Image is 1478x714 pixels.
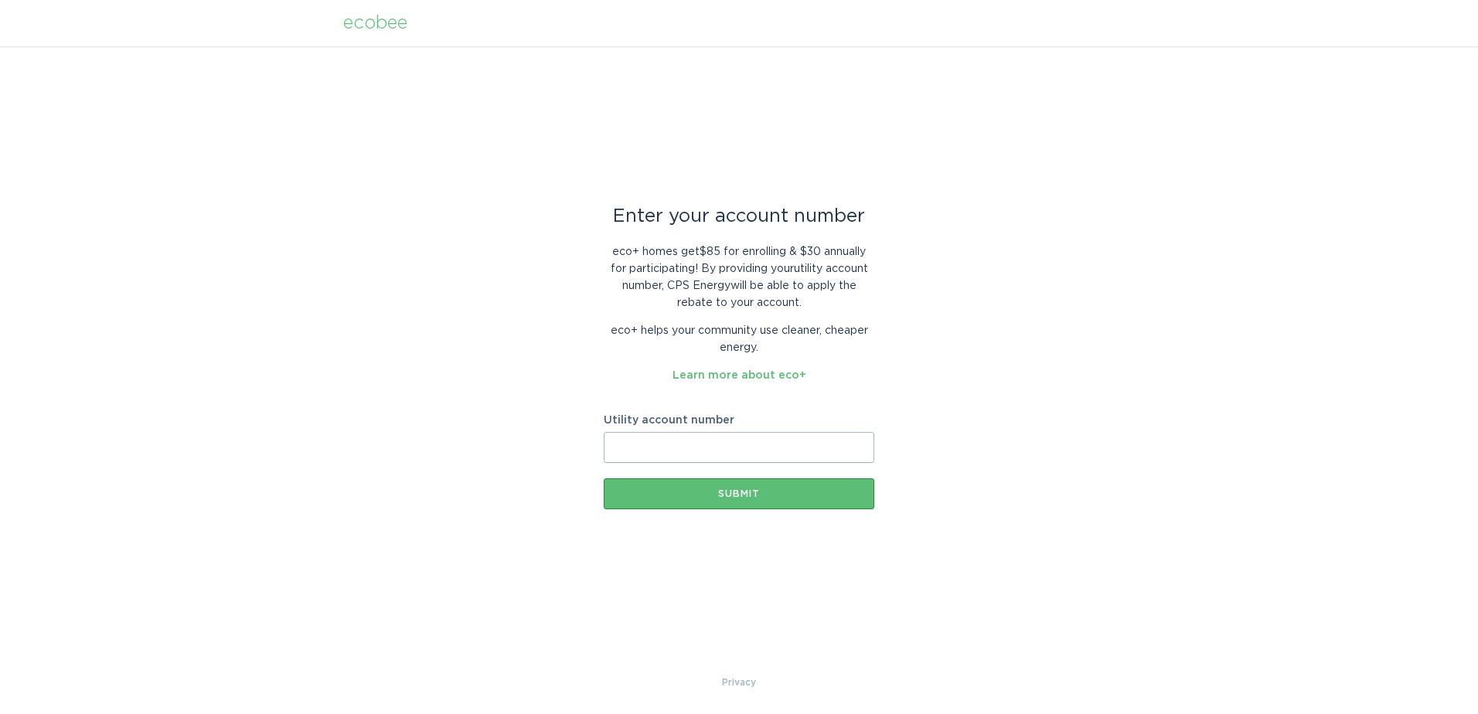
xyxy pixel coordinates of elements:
[722,674,756,691] a: Privacy Policy & Terms of Use
[604,208,874,225] div: Enter your account number
[611,489,867,498] div: Submit
[604,415,874,426] label: Utility account number
[604,478,874,509] button: Submit
[673,370,806,381] a: Learn more about eco+
[343,15,407,32] div: ecobee
[604,243,874,311] p: eco+ homes get $85 for enrolling & $30 annually for participating ! By providing your utility acc...
[604,322,874,356] p: eco+ helps your community use cleaner, cheaper energy.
